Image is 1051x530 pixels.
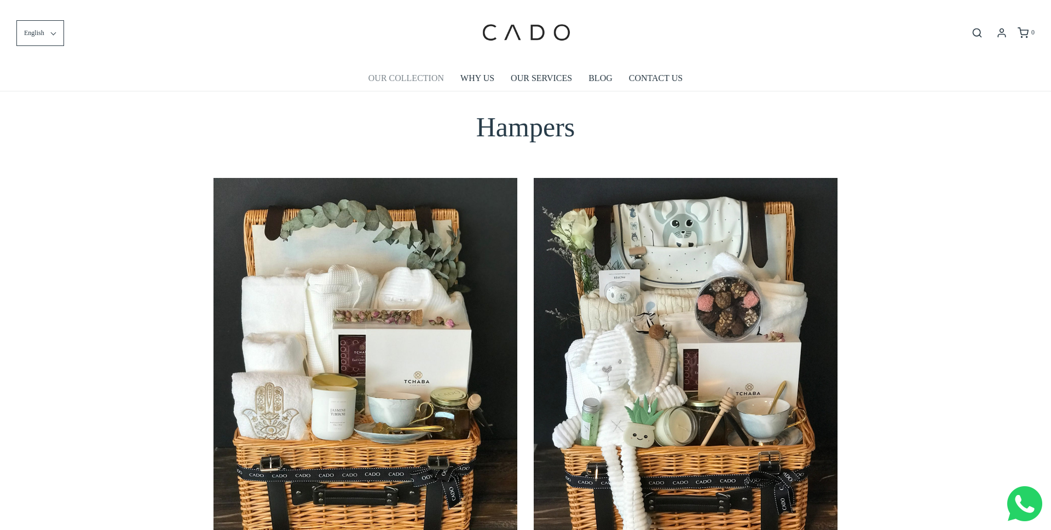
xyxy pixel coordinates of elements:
[24,28,44,38] span: English
[476,112,575,142] span: Hampers
[479,8,572,57] img: cadogifting
[629,66,683,91] a: CONTACT US
[1017,27,1035,38] a: 0
[1007,486,1042,521] img: Whatsapp
[16,20,64,46] button: English
[588,66,613,91] a: BLOG
[1031,28,1035,36] span: 0
[511,66,572,91] a: OUR SERVICES
[368,66,444,91] a: OUR COLLECTION
[967,27,987,39] button: Open search bar
[460,66,494,91] a: WHY US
